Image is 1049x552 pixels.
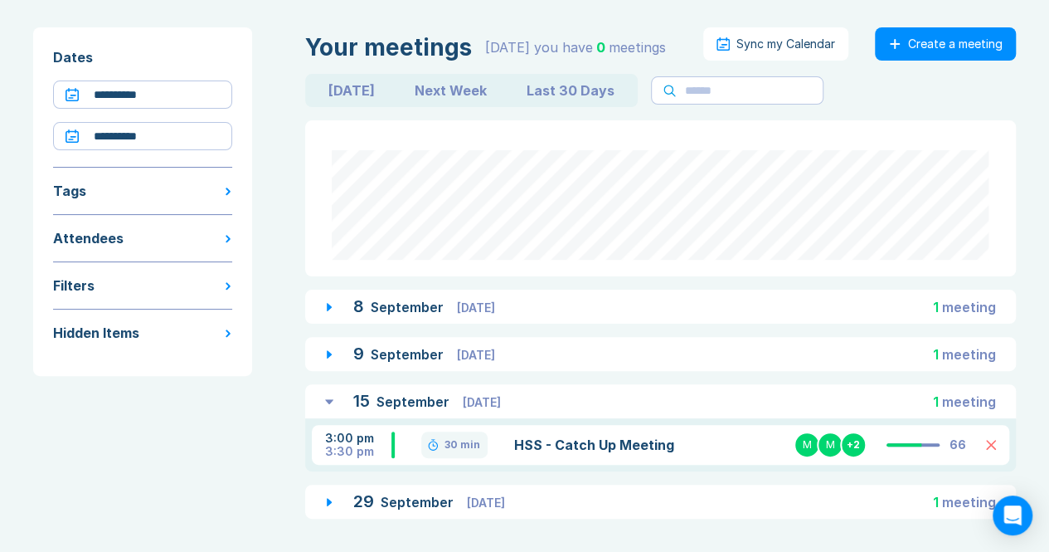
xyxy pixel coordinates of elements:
[942,299,996,315] span: meeting
[933,346,939,363] span: 1
[53,228,124,248] div: Attendees
[353,344,364,364] span: 9
[942,494,996,510] span: meeting
[942,393,996,410] span: meeting
[949,438,966,452] div: 66
[993,496,1032,535] div: Open Intercom Messenger
[53,323,139,343] div: Hidden Items
[507,77,634,104] button: Last 30 Days
[305,34,472,61] div: Your meetings
[514,435,738,455] a: HSS - Catch Up Meeting
[444,438,480,452] div: 30 min
[596,39,605,56] span: 0
[353,491,374,511] span: 29
[986,440,996,450] button: Delete
[485,37,666,57] div: [DATE] you have meeting s
[942,346,996,363] span: meeting
[376,393,453,410] span: September
[395,77,507,104] button: Next Week
[467,496,505,510] span: [DATE]
[457,300,495,315] span: [DATE]
[353,391,370,411] span: 15
[703,27,848,61] button: Sync my Calendar
[381,494,457,510] span: September
[53,181,86,201] div: Tags
[933,299,939,315] span: 1
[875,27,1016,61] button: Create a meeting
[817,432,843,458] div: M
[463,395,501,409] span: [DATE]
[933,494,939,510] span: 1
[736,37,835,51] div: Sync my Calendar
[908,37,1003,51] div: Create a meeting
[840,432,867,458] div: + 2
[325,432,391,445] div: 3:00 pm
[457,348,495,362] span: [DATE]
[53,47,232,67] div: Dates
[353,296,364,316] span: 8
[53,276,95,296] div: Filters
[794,432,820,458] div: M
[325,445,391,458] div: 3:30 pm
[933,393,939,410] span: 1
[308,77,395,104] button: [DATE]
[371,346,447,363] span: September
[371,299,447,315] span: September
